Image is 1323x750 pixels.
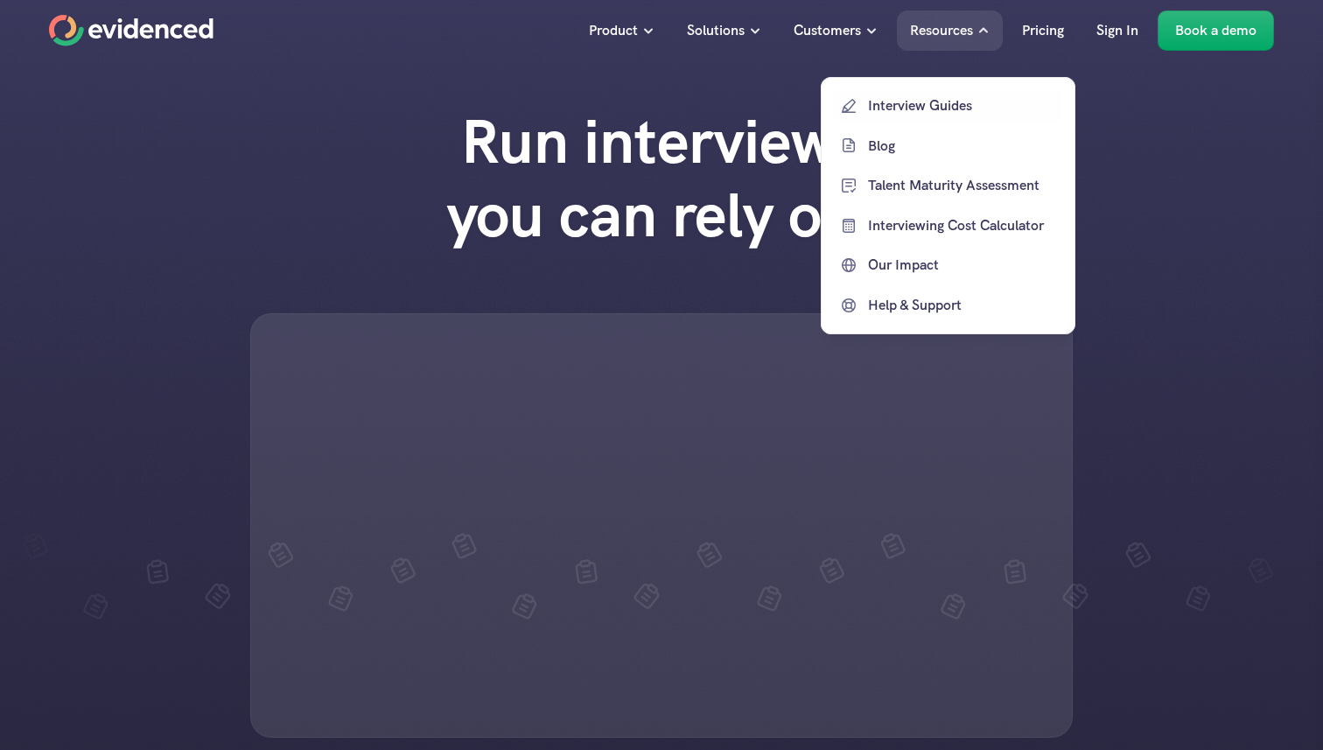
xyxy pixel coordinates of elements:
[910,19,973,42] p: Resources
[834,210,1062,242] a: Interviewing Cost Calculator
[1158,11,1274,51] a: Book a demo
[49,15,213,46] a: Home
[834,170,1062,201] a: Talent Maturity Assessment
[834,290,1062,321] a: Help & Support
[834,90,1062,122] a: Interview Guides
[868,254,1058,277] p: Our Impact
[1096,19,1138,42] p: Sign In
[687,19,745,42] p: Solutions
[1083,11,1151,51] a: Sign In
[868,134,1058,157] p: Blog
[794,19,861,42] p: Customers
[834,249,1062,281] a: Our Impact
[1175,19,1256,42] p: Book a demo
[868,174,1058,197] p: Talent Maturity Assessment
[1022,19,1064,42] p: Pricing
[868,214,1058,237] p: Interviewing Cost Calculator
[868,95,1058,117] p: Interview Guides
[1009,11,1077,51] a: Pricing
[412,105,911,252] h1: Run interviews you can rely on.
[589,19,638,42] p: Product
[868,294,1058,317] p: Help & Support
[834,130,1062,161] a: Blog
